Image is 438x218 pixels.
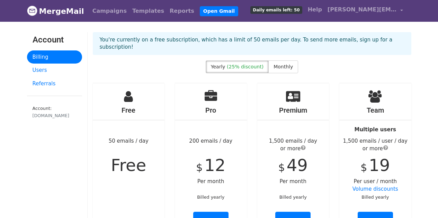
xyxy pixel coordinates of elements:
[361,195,389,200] small: Billed yearly
[167,4,197,18] a: Reports
[352,186,398,192] a: Volume discounts
[90,4,129,18] a: Campaigns
[33,112,77,119] div: [DOMAIN_NAME]
[287,155,308,175] span: 49
[257,137,329,153] div: 1,500 emails / day or more
[200,6,238,16] a: Open Gmail
[196,161,203,173] span: $
[93,106,165,114] h4: Free
[279,195,307,200] small: Billed yearly
[204,155,225,175] span: 12
[211,64,225,69] span: Yearly
[100,36,404,51] p: You're currently on a free subscription, which has a limit of 50 emails per day. To send more ema...
[129,4,167,18] a: Templates
[274,64,293,69] span: Monthly
[248,3,305,17] a: Daily emails left: 50
[339,137,411,153] div: 1,500 emails / user / day or more
[305,3,325,17] a: Help
[111,155,146,175] span: Free
[27,6,37,16] img: MergeMail logo
[175,106,247,114] h4: Pro
[33,106,77,119] small: Account:
[27,50,82,64] a: Billing
[355,126,396,133] strong: Multiple users
[27,4,84,18] a: MergeMail
[33,35,77,45] h3: Account
[328,6,397,14] span: [PERSON_NAME][EMAIL_ADDRESS][PERSON_NAME][DOMAIN_NAME]
[250,6,302,14] span: Daily emails left: 50
[325,3,406,19] a: [PERSON_NAME][EMAIL_ADDRESS][PERSON_NAME][DOMAIN_NAME]
[197,195,224,200] small: Billed yearly
[360,161,367,173] span: $
[227,64,263,69] span: (25% discount)
[278,161,285,173] span: $
[369,155,390,175] span: 19
[27,77,82,91] a: Referrals
[339,106,411,114] h4: Team
[257,106,329,114] h4: Premium
[27,64,82,77] a: Users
